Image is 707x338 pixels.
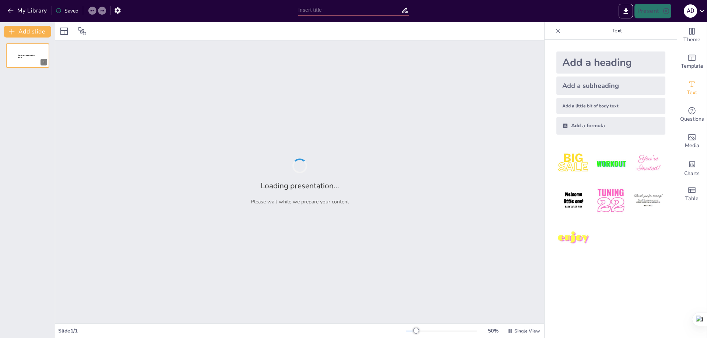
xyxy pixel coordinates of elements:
[41,59,47,65] div: 1
[556,117,665,135] div: Add a formula
[594,184,628,218] img: 5.jpeg
[684,170,700,178] span: Charts
[6,5,50,17] button: My Library
[298,5,401,15] input: Insert title
[78,27,87,36] span: Position
[631,146,665,181] img: 3.jpeg
[681,62,703,70] span: Template
[58,327,406,334] div: Slide 1 / 1
[556,146,591,181] img: 1.jpeg
[56,7,78,14] div: Saved
[556,98,665,114] div: Add a little bit of body text
[687,89,697,97] span: Text
[677,154,707,181] div: Add charts and graphs
[6,43,49,68] div: 1
[634,4,671,18] button: Present
[251,198,349,205] p: Please wait while we prepare your content
[556,184,591,218] img: 4.jpeg
[619,4,633,18] button: Export to PowerPoint
[677,75,707,102] div: Add text boxes
[685,142,699,150] span: Media
[677,49,707,75] div: Add ready made slides
[677,102,707,128] div: Get real-time input from your audience
[556,77,665,95] div: Add a subheading
[677,128,707,154] div: Add images, graphics, shapes or video
[58,25,70,37] div: Layout
[677,22,707,49] div: Change the overall theme
[677,181,707,207] div: Add a table
[564,22,670,40] p: Text
[683,36,700,44] span: Theme
[594,146,628,181] img: 2.jpeg
[261,181,339,191] h2: Loading presentation...
[18,54,35,58] span: Sendsteps presentation editor
[4,26,51,38] button: Add slide
[484,327,502,334] div: 50 %
[680,115,704,123] span: Questions
[556,221,591,255] img: 7.jpeg
[684,4,697,18] button: a d
[685,195,699,203] span: Table
[631,184,665,218] img: 6.jpeg
[514,328,540,334] span: Single View
[556,51,665,74] div: Add a heading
